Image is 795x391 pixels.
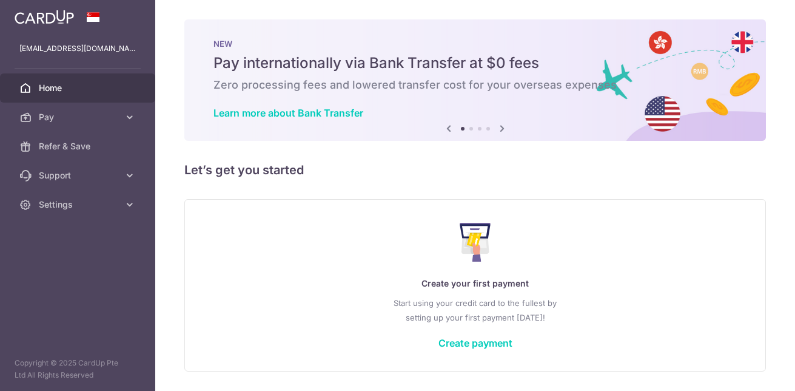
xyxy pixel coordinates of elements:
[213,53,737,73] h5: Pay internationally via Bank Transfer at $0 fees
[184,160,766,180] h5: Let’s get you started
[213,78,737,92] h6: Zero processing fees and lowered transfer cost for your overseas expenses
[39,199,119,211] span: Settings
[19,42,136,55] p: [EMAIL_ADDRESS][DOMAIN_NAME]
[460,223,491,262] img: Make Payment
[39,82,119,94] span: Home
[39,169,119,182] span: Support
[39,111,119,123] span: Pay
[438,337,512,349] a: Create payment
[209,276,741,291] p: Create your first payment
[15,10,74,24] img: CardUp
[39,140,119,152] span: Refer & Save
[184,19,766,141] img: Bank transfer banner
[213,107,363,119] a: Learn more about Bank Transfer
[213,39,737,49] p: NEW
[209,296,741,325] p: Start using your credit card to the fullest by setting up your first payment [DATE]!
